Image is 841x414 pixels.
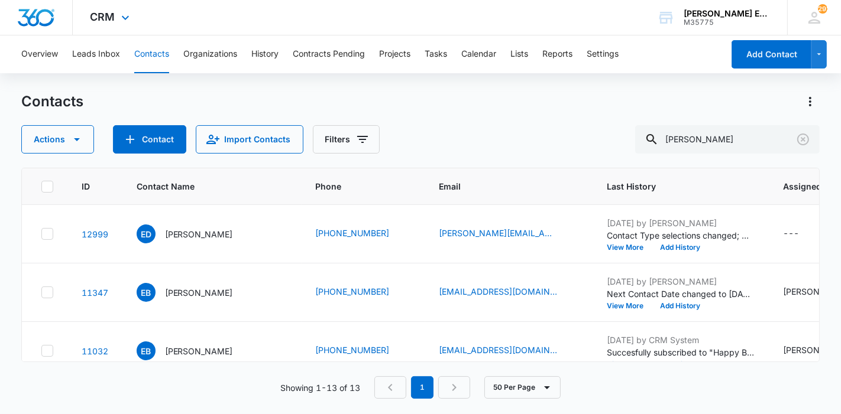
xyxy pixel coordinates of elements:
[293,35,365,73] button: Contracts Pending
[652,302,709,309] button: Add History
[784,227,800,241] div: ---
[316,344,411,358] div: Phone - (760) 625-6542 - Select to Edit Field
[784,227,821,241] div: Assigned To - - Select to Edit Field
[90,11,115,23] span: CRM
[379,35,410,73] button: Projects
[439,344,579,358] div: Email - barefoothaole@gmail.com - Select to Edit Field
[113,125,186,154] button: Add Contact
[316,180,394,193] span: Phone
[137,180,270,193] span: Contact Name
[134,35,169,73] button: Contacts
[137,283,156,302] span: EB
[82,288,108,298] a: Navigate to contact details page for Erin Burnap
[316,227,390,239] a: [PHONE_NUMBER]
[137,224,254,243] div: Contact Name - Erin Deric - Select to Edit Field
[165,345,233,357] p: [PERSON_NAME]
[137,341,254,360] div: Contact Name - Erin Brittin - Select to Edit Field
[461,35,496,73] button: Calendar
[137,341,156,360] span: EB
[607,288,755,300] p: Next Contact Date changed to [DATE].
[439,227,558,239] a: [PERSON_NAME][EMAIL_ADDRESS][DOMAIN_NAME]
[439,344,558,356] a: [EMAIL_ADDRESS][DOMAIN_NAME]
[439,285,558,298] a: [EMAIL_ADDRESS][DOMAIN_NAME]
[316,285,411,299] div: Phone - 7742003073 - Select to Edit Field
[607,229,755,242] p: Contact Type selections changed; None was removed and DNC was added.
[251,35,279,73] button: History
[607,217,755,229] p: [DATE] by [PERSON_NAME]
[484,376,561,399] button: 50 Per Page
[439,285,579,299] div: Email - erinburnap@gmail.com - Select to Edit Field
[684,18,770,27] div: account id
[818,4,827,14] div: notifications count
[72,35,120,73] button: Leads Inbox
[316,227,411,241] div: Phone - 2405996029 - Select to Edit Field
[607,180,738,193] span: Last History
[316,344,390,356] a: [PHONE_NUMBER]
[411,376,434,399] em: 1
[439,180,562,193] span: Email
[587,35,619,73] button: Settings
[21,35,58,73] button: Overview
[439,227,579,241] div: Email - erin@erinderic.com - Select to Edit Field
[137,283,254,302] div: Contact Name - Erin Burnap - Select to Edit Field
[732,40,811,69] button: Add Contact
[374,376,470,399] nav: Pagination
[801,92,820,111] button: Actions
[607,334,755,346] p: [DATE] by CRM System
[794,130,813,149] button: Clear
[82,229,108,239] a: Navigate to contact details page for Erin Deric
[21,125,94,154] button: Actions
[196,125,303,154] button: Import Contacts
[137,224,156,243] span: ED
[280,382,360,394] p: Showing 1-13 of 13
[165,228,233,240] p: [PERSON_NAME]
[607,244,652,251] button: View More
[607,361,652,368] button: View More
[165,286,233,299] p: [PERSON_NAME]
[316,285,390,298] a: [PHONE_NUMBER]
[183,35,237,73] button: Organizations
[652,244,709,251] button: Add History
[542,35,572,73] button: Reports
[607,346,755,358] p: Succesfully subscribed to "Happy Birthday Email List".
[607,275,755,288] p: [DATE] by [PERSON_NAME]
[818,4,827,14] span: 292
[607,302,652,309] button: View More
[21,93,83,110] h1: Contacts
[652,361,709,368] button: Add History
[82,180,91,193] span: ID
[425,35,447,73] button: Tasks
[510,35,528,73] button: Lists
[635,125,820,154] input: Search Contacts
[82,346,108,356] a: Navigate to contact details page for Erin Brittin
[684,9,770,18] div: account name
[313,125,380,154] button: Filters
